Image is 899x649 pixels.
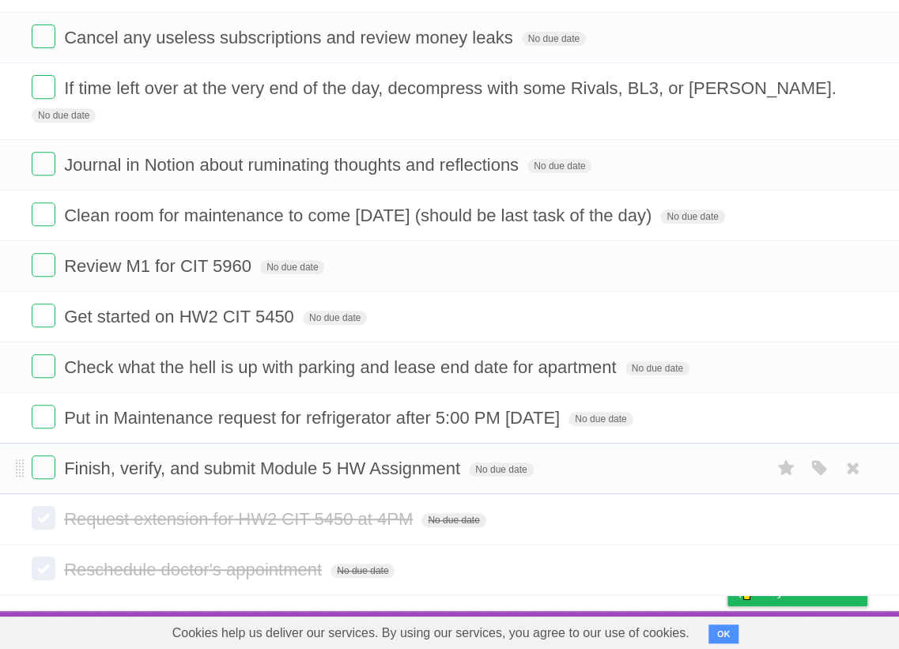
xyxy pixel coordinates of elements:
label: Done [32,405,55,428]
span: Cancel any useless subscriptions and review money leaks [64,28,516,47]
span: No due date [421,513,485,527]
span: Cookies help us deliver our services. By using our services, you agree to our use of cookies. [157,617,705,649]
label: Done [32,152,55,175]
label: Done [32,202,55,226]
span: Check what the hell is up with parking and lease end date for apartment [64,357,620,377]
span: Buy me a coffee [761,578,859,606]
label: Star task [771,455,801,481]
span: No due date [660,209,724,224]
a: Suggest a feature [768,615,867,645]
span: Reschedule doctor's appointment [64,560,326,579]
span: No due date [303,311,367,325]
span: No due date [32,108,96,123]
span: Finish, verify, and submit Module 5 HW Assignment [64,458,464,478]
span: No due date [527,159,591,173]
span: No due date [568,412,633,426]
span: Put in Maintenance request for refrigerator after 5:00 PM [DATE] [64,408,564,428]
label: Done [32,253,55,277]
span: No due date [522,32,586,46]
a: Developers [569,615,633,645]
label: Done [32,25,55,48]
label: Done [32,304,55,327]
label: Done [32,75,55,99]
span: No due date [331,564,395,578]
button: OK [708,624,739,643]
label: Done [32,557,55,580]
a: Terms [653,615,688,645]
span: No due date [625,361,689,375]
span: Get started on HW2 CIT 5450 [64,307,298,326]
span: Request extension for HW2 CIT 5450 at 4PM [64,509,417,529]
label: Done [32,354,55,378]
label: Done [32,506,55,530]
span: No due date [260,260,324,274]
span: Review M1 for CIT 5960 [64,256,255,276]
a: Privacy [707,615,748,645]
span: Clean room for maintenance to come [DATE] (should be last task of the day) [64,206,655,225]
span: If time left over at the very end of the day, decompress with some Rivals, BL3, or [PERSON_NAME]. [64,78,840,98]
span: No due date [469,462,533,477]
span: Journal in Notion about ruminating thoughts and reflections [64,155,523,175]
label: Done [32,455,55,479]
a: About [517,615,550,645]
